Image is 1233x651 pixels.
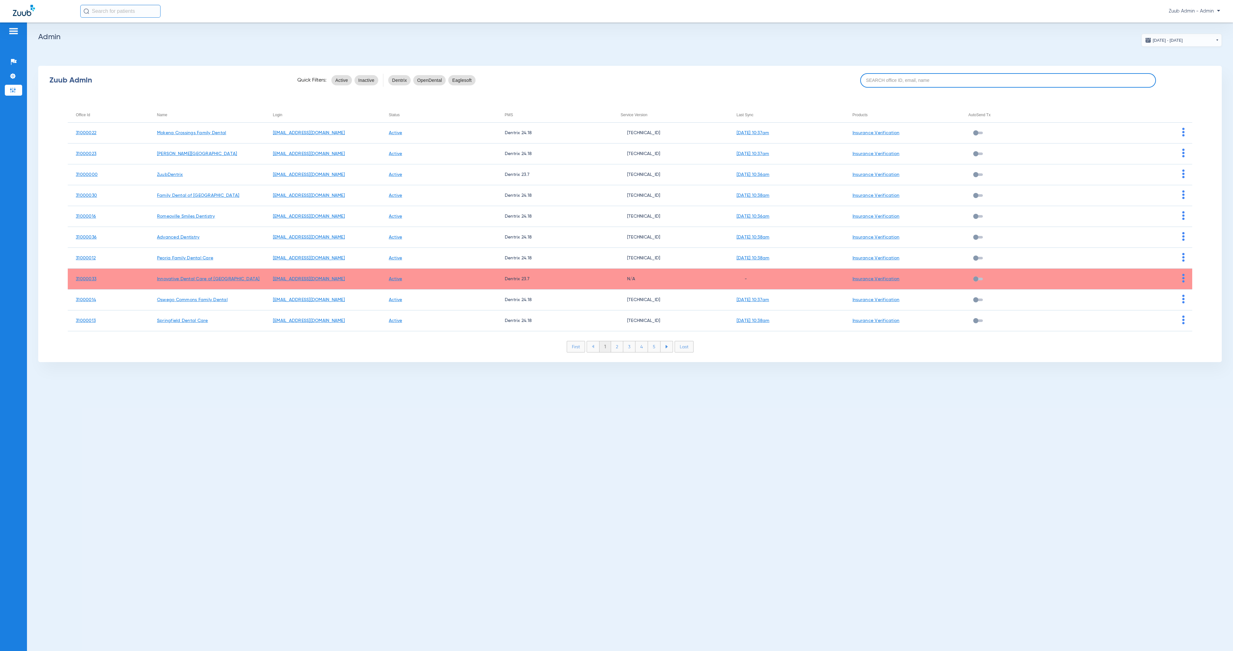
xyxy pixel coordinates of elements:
div: Products [853,111,868,118]
span: Zuub Admin - Admin [1169,8,1220,14]
a: Advanced Dentistry [157,235,200,239]
span: Active [335,77,348,83]
a: [DATE] 10:38am [737,256,770,260]
mat-chip-listbox: status-filters [331,74,378,87]
td: [TECHNICAL_ID] [613,310,729,331]
div: Service Version [621,111,647,118]
div: Last Sync [737,111,754,118]
a: Mokena Crossings Family Dental [157,131,226,135]
a: 31000000 [76,172,98,177]
a: [DATE] 10:37am [737,131,769,135]
a: Insurance Verification [853,235,900,239]
li: Last [675,341,694,352]
a: Active [389,152,402,156]
a: Active [389,172,402,177]
li: 5 [648,341,660,352]
li: 1 [599,341,611,352]
a: Romeoville Smiles Dentistry [157,214,215,219]
a: Innovative Dental Care of [GEOGRAPHIC_DATA] [157,277,260,281]
img: group-dot-blue.svg [1182,232,1185,241]
span: Inactive [358,77,374,83]
li: First [567,341,585,352]
img: group-dot-blue.svg [1182,274,1185,282]
td: [TECHNICAL_ID] [613,206,729,227]
td: Dentrix 23.7 [497,164,613,185]
td: Dentrix 23.7 [497,269,613,290]
a: 31000030 [76,193,97,198]
a: [EMAIL_ADDRESS][DOMAIN_NAME] [273,318,345,323]
a: Insurance Verification [853,172,900,177]
img: Zuub Logo [13,5,35,16]
a: [EMAIL_ADDRESS][DOMAIN_NAME] [273,256,345,260]
div: PMS [505,111,613,118]
td: [TECHNICAL_ID] [613,164,729,185]
a: [PERSON_NAME][GEOGRAPHIC_DATA] [157,152,237,156]
td: Dentrix 24.18 [497,290,613,310]
img: hamburger-icon [8,27,19,35]
a: [DATE] 10:38am [737,318,770,323]
mat-chip-listbox: pms-filters [388,74,476,87]
a: Springfield Dental Care [157,318,208,323]
li: 2 [611,341,623,352]
a: [EMAIL_ADDRESS][DOMAIN_NAME] [273,131,345,135]
a: Insurance Verification [853,152,900,156]
div: Name [157,111,167,118]
a: Insurance Verification [853,214,900,219]
a: 31000033 [76,277,96,281]
a: Insurance Verification [853,193,900,198]
td: [TECHNICAL_ID] [613,248,729,269]
div: Office Id [76,111,90,118]
img: group-dot-blue.svg [1182,149,1185,157]
a: Active [389,214,402,219]
a: Insurance Verification [853,318,900,323]
img: group-dot-blue.svg [1182,190,1185,199]
img: group-dot-blue.svg [1182,295,1185,303]
td: Dentrix 24.18 [497,143,613,164]
div: Status [389,111,497,118]
td: [TECHNICAL_ID] [613,143,729,164]
a: Active [389,298,402,302]
td: Dentrix 24.18 [497,185,613,206]
img: group-dot-blue.svg [1182,211,1185,220]
a: [DATE] 10:38am [737,235,770,239]
a: [EMAIL_ADDRESS][DOMAIN_NAME] [273,152,345,156]
img: group-dot-blue.svg [1182,128,1185,136]
button: [DATE] - [DATE] [1141,34,1222,47]
div: Status [389,111,400,118]
input: Search for patients [80,5,161,18]
td: [TECHNICAL_ID] [613,227,729,248]
a: Insurance Verification [853,298,900,302]
div: Name [157,111,265,118]
a: 31000036 [76,235,97,239]
td: Dentrix 24.18 [497,310,613,331]
img: date.svg [1145,37,1151,43]
a: [DATE] 10:37am [737,298,769,302]
a: Active [389,318,402,323]
a: [EMAIL_ADDRESS][DOMAIN_NAME] [273,298,345,302]
div: Office Id [76,111,149,118]
img: group-dot-blue.svg [1182,253,1185,262]
a: [EMAIL_ADDRESS][DOMAIN_NAME] [273,214,345,219]
a: [DATE] 10:36am [737,214,770,219]
td: [TECHNICAL_ID] [613,123,729,143]
span: OpenDental [417,77,442,83]
li: 4 [635,341,648,352]
a: [DATE] 10:37am [737,152,769,156]
a: 31000014 [76,298,96,302]
td: [TECHNICAL_ID] [613,185,729,206]
a: Active [389,131,402,135]
a: [DATE] 10:36am [737,172,770,177]
td: [TECHNICAL_ID] [613,290,729,310]
span: - [737,277,747,281]
td: N/A [613,269,729,290]
a: Active [389,193,402,198]
a: Insurance Verification [853,277,900,281]
div: Products [853,111,960,118]
input: SEARCH office ID, email, name [860,73,1156,88]
div: AutoSend Tx [968,111,991,118]
a: Active [389,235,402,239]
div: Last Sync [737,111,844,118]
div: Login [273,111,381,118]
span: Dentrix [392,77,407,83]
img: Search Icon [83,8,89,14]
